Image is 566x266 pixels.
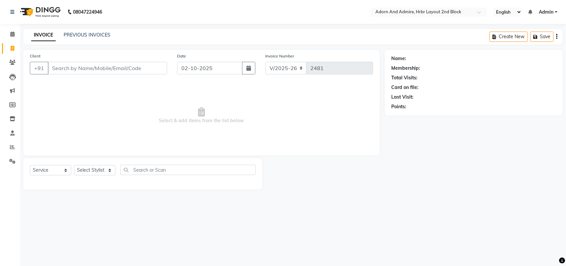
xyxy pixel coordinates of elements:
[391,65,420,72] div: Membership:
[17,3,62,21] img: logo
[539,9,553,16] span: Admin
[177,53,186,59] label: Date
[391,55,406,62] div: Name:
[30,62,48,74] button: +91
[265,53,294,59] label: Invoice Number
[30,53,40,59] label: Client
[489,32,528,42] button: Create New
[30,82,373,149] span: Select & add items from the list below
[391,94,413,101] div: Last Visit:
[48,62,167,74] input: Search by Name/Mobile/Email/Code
[73,3,102,21] b: 08047224946
[391,84,418,91] div: Card on file:
[530,32,553,42] button: Save
[391,103,406,110] div: Points:
[391,74,417,81] div: Total Visits:
[31,29,56,41] a: INVOICE
[64,32,110,38] a: PREVIOUS INVOICES
[120,165,256,175] input: Search or Scan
